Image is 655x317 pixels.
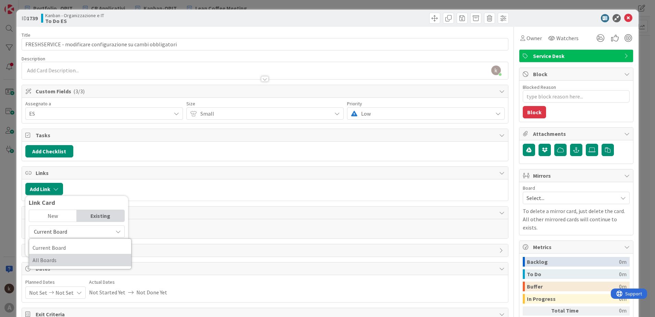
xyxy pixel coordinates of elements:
img: AAcHTtd5rm-Hw59dezQYKVkaI0MZoYjvbSZnFopdN0t8vu62=s96-c [491,66,501,75]
div: 0m [619,282,627,291]
span: Select... [527,193,614,203]
span: Support [14,1,31,9]
b: 1739 [27,15,38,22]
span: Attachments [533,130,621,138]
div: New [29,210,77,222]
div: In Progress [527,294,619,304]
span: ID [22,14,38,22]
p: To delete a mirror card, just delete the card. All other mirrored cards will continue to exists. [523,207,630,232]
span: Links [36,169,496,177]
b: To Do ES [45,18,104,24]
div: Existing [77,210,124,222]
span: Block [533,70,621,78]
div: Assegnato a [25,101,183,106]
a: Current Board [29,242,131,254]
span: ES [29,109,171,118]
div: 0m [619,269,627,279]
div: Backlog [527,257,619,267]
span: Mirrors [533,172,621,180]
span: Metrics [533,243,621,251]
button: Block [523,106,546,118]
div: 0m [619,294,627,304]
a: All Boards [29,254,131,266]
div: Size [186,101,344,106]
div: Total Time [551,306,589,316]
span: History [36,246,496,255]
span: Dates [36,265,496,273]
label: Title [22,32,30,38]
span: Board [523,186,535,190]
span: Current Board [33,243,128,253]
span: Watchers [556,34,579,42]
span: Planned Dates [25,279,86,286]
span: ( 3/3 ) [73,88,85,95]
span: Not Started Yet [89,286,125,298]
span: Actual Dates [89,279,167,286]
span: Owner [527,34,542,42]
button: Add Link [25,183,63,195]
div: Buffer [527,282,619,291]
span: Current Board [34,228,67,235]
span: Comments [36,209,496,217]
span: Kanban - Organizzazione e IT [45,13,104,18]
span: Not Set [55,287,74,298]
div: Link Card [29,199,125,206]
span: All Boards [33,255,128,265]
span: Tasks [36,131,496,139]
div: To Do [527,269,619,279]
input: type card name here... [22,38,508,50]
span: Not Set [29,287,47,298]
span: Service Desk [533,52,621,60]
div: 0m [592,306,627,316]
span: Custom Fields [36,87,496,95]
button: Add Checklist [25,145,73,157]
span: Low [361,109,489,118]
label: Blocked Reason [523,84,556,90]
span: Description [22,56,45,62]
span: Not Done Yet [136,286,167,298]
div: Priority [347,101,505,106]
span: Small [200,109,329,118]
div: 0m [619,257,627,267]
